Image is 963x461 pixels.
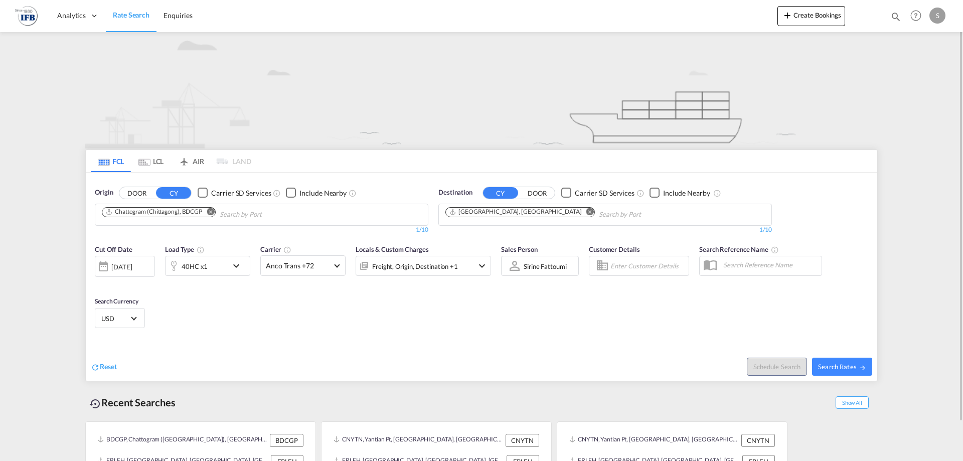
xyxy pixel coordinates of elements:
md-icon: icon-chevron-down [230,260,247,272]
md-icon: The selected Trucker/Carrierwill be displayed in the rate results If the rates are from another f... [283,246,291,254]
span: Reset [100,362,117,371]
span: Rate Search [113,11,149,19]
div: CNYTN [506,434,539,447]
span: Customer Details [589,245,639,253]
img: new-FCL.png [85,32,878,148]
button: CY [483,187,518,199]
img: de31bbe0256b11eebba44b54815f083d.png [15,5,38,27]
md-datepicker: Select [95,276,102,289]
md-checkbox: Checkbox No Ink [650,188,710,198]
span: Anco Trans +72 [266,261,331,271]
md-icon: Unchecked: Ignores neighbouring ports when fetching rates.Checked : Includes neighbouring ports w... [349,189,357,197]
div: Include Nearby [299,188,347,198]
md-checkbox: Checkbox No Ink [198,188,271,198]
div: 1/10 [95,226,428,234]
md-icon: icon-airplane [178,156,190,163]
div: Recent Searches [85,391,180,414]
md-icon: Unchecked: Search for CY (Container Yard) services for all selected carriers.Checked : Search for... [273,189,281,197]
md-checkbox: Checkbox No Ink [286,188,347,198]
input: Search Reference Name [718,257,822,272]
span: Destination [438,188,472,198]
span: Cut Off Date [95,245,132,253]
span: Sales Person [501,245,538,253]
span: Help [907,7,924,24]
span: Load Type [165,245,205,253]
md-pagination-wrapper: Use the left and right arrow keys to navigate between tabs [91,150,251,172]
div: CNYTN, Yantian Pt, China, Greater China & Far East Asia, Asia Pacific [334,434,503,447]
div: Include Nearby [663,188,710,198]
span: Locals & Custom Charges [356,245,429,253]
md-icon: icon-chevron-down [476,260,488,272]
div: Press delete to remove this chip. [449,208,583,216]
md-icon: Your search will be saved by the below given name [771,246,779,254]
div: CNYTN [741,434,775,447]
button: Search Ratesicon-arrow-right [812,358,872,376]
input: Chips input. [599,207,694,223]
div: 40HC x1icon-chevron-down [165,256,250,276]
div: Help [907,7,929,25]
div: icon-refreshReset [91,362,117,373]
md-icon: icon-arrow-right [859,364,866,371]
md-chips-wrap: Chips container. Use arrow keys to select chips. [100,204,319,223]
md-icon: icon-plus 400-fg [781,9,793,21]
md-icon: Unchecked: Ignores neighbouring ports when fetching rates.Checked : Includes neighbouring ports w... [713,189,721,197]
div: Press delete to remove this chip. [105,208,204,216]
button: Remove [200,208,215,218]
span: Analytics [57,11,86,21]
span: Search Currency [95,297,138,305]
div: 40HC x1 [182,259,208,273]
div: BDCGP, Chattogram (Chittagong), Bangladesh, Indian Subcontinent, Asia Pacific [98,434,267,447]
md-chips-wrap: Chips container. Use arrow keys to select chips. [444,204,698,223]
span: USD [101,314,129,323]
md-icon: Unchecked: Search for CY (Container Yard) services for all selected carriers.Checked : Search for... [636,189,645,197]
button: Note: By default Schedule search will only considerorigin ports, destination ports and cut off da... [747,358,807,376]
div: Freight Origin Destination Factory Stuffing [372,259,458,273]
button: icon-plus 400-fgCreate Bookings [777,6,845,26]
button: Remove [579,208,594,218]
div: icon-magnify [890,11,901,26]
md-checkbox: Checkbox No Ink [561,188,634,198]
div: [DATE] [95,256,155,277]
md-tab-item: LCL [131,150,171,172]
button: DOOR [520,187,555,199]
div: OriginDOOR CY Checkbox No InkUnchecked: Search for CY (Container Yard) services for all selected ... [86,173,877,381]
md-tab-item: AIR [171,150,211,172]
div: Le Havre, FRLEH [449,208,581,216]
div: Chattogram (Chittagong), BDCGP [105,208,202,216]
md-tab-item: FCL [91,150,131,172]
div: S [929,8,945,24]
div: Sirine Fattoumi [524,262,567,270]
span: Show All [836,396,869,409]
span: Search Rates [818,363,866,371]
span: Origin [95,188,113,198]
md-select: Select Currency: $ USDUnited States Dollar [100,311,139,326]
span: Search Reference Name [699,245,779,253]
span: Enquiries [164,11,193,20]
md-icon: icon-information-outline [197,246,205,254]
md-icon: icon-refresh [91,363,100,372]
span: Carrier [260,245,291,253]
md-select: Sales Person: Sirine Fattoumi [523,259,568,273]
div: Carrier SD Services [575,188,634,198]
button: DOOR [119,187,154,199]
div: 1/10 [438,226,772,234]
md-icon: icon-magnify [890,11,901,22]
input: Enter Customer Details [610,258,686,273]
input: Chips input. [220,207,315,223]
div: [DATE] [111,262,132,271]
div: Carrier SD Services [211,188,271,198]
button: CY [156,187,191,199]
div: Freight Origin Destination Factory Stuffingicon-chevron-down [356,256,491,276]
md-icon: icon-backup-restore [89,398,101,410]
div: BDCGP [270,434,303,447]
div: CNYTN, Yantian Pt, China, Greater China & Far East Asia, Asia Pacific [569,434,739,447]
